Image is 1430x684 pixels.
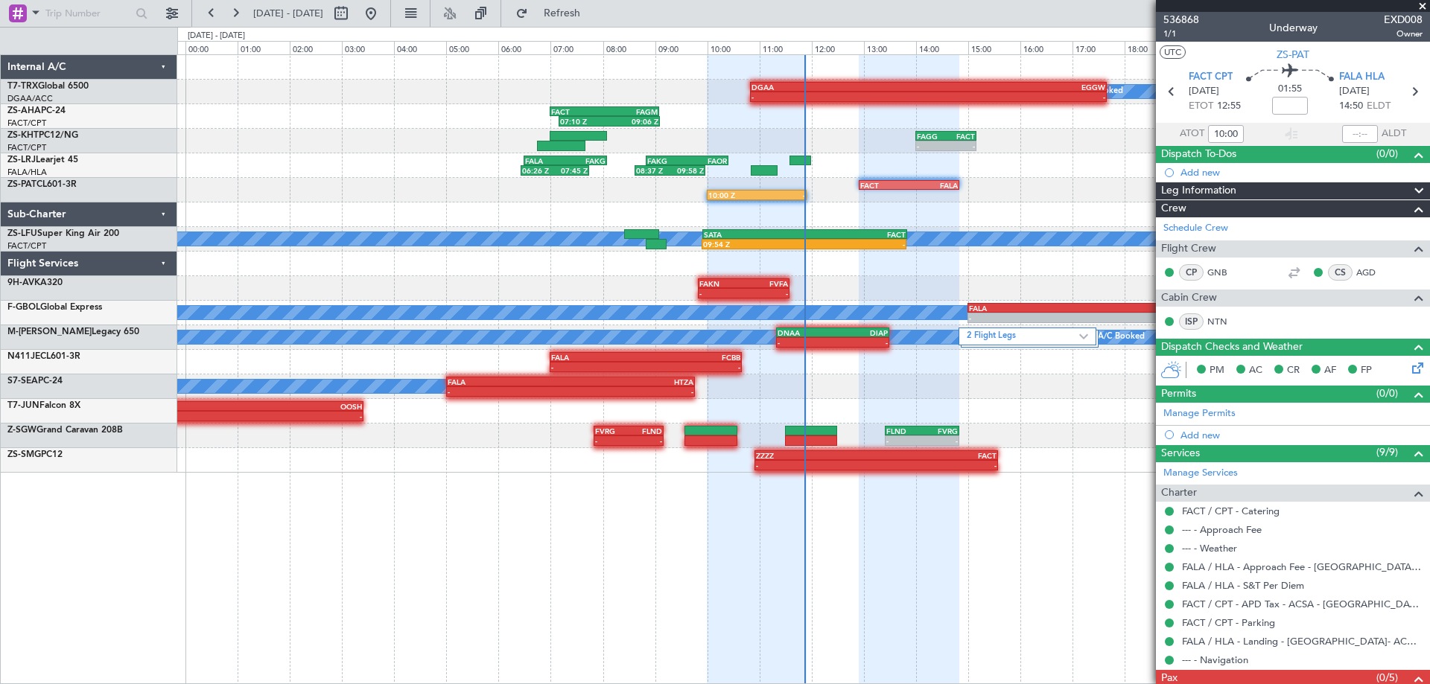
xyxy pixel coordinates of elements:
div: SATA [704,230,804,239]
a: Schedule Crew [1163,221,1228,236]
div: FACT [877,451,997,460]
div: FALA [551,353,646,362]
div: - [922,436,958,445]
label: 2 Flight Legs [967,330,1078,343]
div: 03:00 [342,41,394,54]
span: (0/0) [1376,386,1398,401]
div: - [946,141,975,150]
div: DNAA [778,328,833,337]
div: 10:00 [708,41,760,54]
div: CS [1328,264,1353,281]
a: FACT / CPT - Catering [1182,505,1280,517]
a: FACT/CPT [7,142,46,153]
div: - [969,313,1268,322]
span: FACT CPT [1189,70,1233,85]
span: S7-SEA [7,377,38,386]
a: --- - Weather [1182,542,1237,554]
div: FVRG [595,426,629,435]
div: FVFA [744,279,789,288]
div: 00:00 [185,41,238,54]
div: 02:00 [290,41,342,54]
div: FLND [629,426,662,435]
div: 08:37 Z [636,166,670,175]
div: EGGW [929,83,1106,92]
div: FAGM [605,107,658,116]
div: FLND [886,426,922,435]
span: 12:55 [1217,99,1241,114]
span: F-GBOL [7,303,40,312]
div: - [595,436,629,445]
span: PM [1210,363,1224,378]
div: - [833,338,888,347]
button: UTC [1160,45,1186,59]
div: 18:00 [1125,41,1177,54]
div: 08:00 [603,41,655,54]
span: Dispatch Checks and Weather [1161,339,1303,356]
div: 11:00 [760,41,812,54]
a: Manage Services [1163,466,1238,481]
a: M-[PERSON_NAME]Legacy 650 [7,327,139,336]
span: (0/0) [1376,146,1398,162]
div: - [118,412,362,421]
span: Charter [1161,485,1197,502]
div: 17:00 [1072,41,1125,54]
div: 01:00 [238,41,290,54]
div: DGAA [751,83,929,92]
span: FP [1361,363,1372,378]
div: 10:00 Z [708,191,757,199]
div: HTZA [571,377,693,386]
a: GNB [1207,266,1241,279]
span: 536868 [1163,12,1199,28]
span: AF [1324,363,1336,378]
div: DIAP [833,328,888,337]
span: EXD008 [1384,12,1423,28]
a: N411JECL601-3R [7,352,80,361]
div: OOSH [118,402,362,411]
a: Manage Permits [1163,406,1236,421]
div: FAKG [647,156,687,165]
a: FALA/HLA [7,167,47,178]
div: ZZZZ [756,451,877,460]
div: 07:45 Z [555,166,588,175]
div: - [551,362,646,371]
span: ZS-LFU [7,229,37,238]
div: 07:00 [550,41,603,54]
div: FVRG [922,426,958,435]
span: FALA HLA [1339,70,1385,85]
span: CR [1287,363,1300,378]
div: [DATE] - [DATE] [188,30,245,42]
span: 1/1 [1163,28,1199,40]
div: 05:00 [446,41,498,54]
span: ELDT [1367,99,1391,114]
a: NTN [1207,315,1241,328]
div: FACT [551,107,604,116]
span: [DATE] [1339,84,1370,99]
span: ETOT [1189,99,1213,114]
span: Services [1161,445,1200,462]
span: 14:50 [1339,99,1363,114]
div: 12:00 [812,41,864,54]
a: FALA / HLA - Landing - [GEOGRAPHIC_DATA]- ACC # 1800 [1182,635,1423,648]
div: 13:00 [864,41,916,54]
div: - [744,289,789,298]
a: DGAA/ACC [7,93,53,104]
a: Z-SGWGrand Caravan 208B [7,426,123,435]
a: S7-SEAPC-24 [7,377,63,386]
div: FCBB [646,353,740,362]
a: --- - Navigation [1182,653,1248,666]
div: FAGG [917,132,946,141]
div: FACT [946,132,975,141]
div: - [757,191,805,199]
div: 16:00 [1020,41,1072,54]
a: ZS-SMGPC12 [7,450,63,459]
div: FACT [804,230,905,239]
div: - [929,92,1106,101]
div: - [886,436,922,445]
span: N411JE [7,352,40,361]
span: Dispatch To-Dos [1161,146,1236,163]
a: ZS-KHTPC12/NG [7,131,78,140]
div: - [571,387,693,396]
span: M-[PERSON_NAME] [7,327,92,336]
div: 09:54 Z [703,240,804,249]
div: 14:00 [916,41,968,54]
